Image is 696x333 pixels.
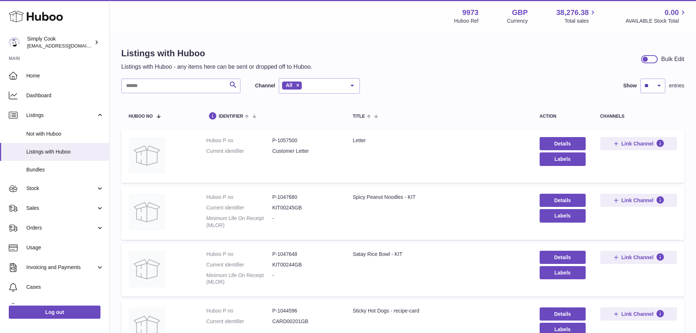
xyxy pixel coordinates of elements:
[9,306,100,319] a: Log out
[27,35,93,49] div: Simply Cook
[255,82,275,89] label: Channel
[26,205,96,212] span: Sales
[206,194,272,201] dt: Huboo P no
[26,130,104,137] span: Not with Huboo
[540,209,586,222] button: Labels
[556,8,597,24] a: 38,276.38 Total sales
[121,48,312,59] h1: Listings with Huboo
[540,251,586,264] a: Details
[206,215,272,229] dt: Minimum Life On Receipt (MLOR)
[600,114,677,119] div: channels
[540,307,586,321] a: Details
[129,137,165,174] img: Letter
[353,194,525,201] div: Spicy Peanut Noodles - KIT
[625,18,687,24] span: AVAILABLE Stock Total
[129,251,165,287] img: Satay Rice Bowl - KIT
[219,114,243,119] span: identifier
[353,137,525,144] div: Letter
[26,92,104,99] span: Dashboard
[272,194,338,201] dd: P-1047680
[669,82,684,89] span: entries
[540,194,586,207] a: Details
[353,114,365,119] span: title
[512,8,528,18] strong: GBP
[564,18,597,24] span: Total sales
[272,272,338,286] dd: -
[600,194,677,207] button: Link Channel
[600,307,677,321] button: Link Channel
[206,261,272,268] dt: Current identifier
[272,307,338,314] dd: P-1044596
[26,303,104,310] span: Channels
[206,148,272,155] dt: Current identifier
[462,8,479,18] strong: 9973
[26,112,96,119] span: Listings
[621,197,654,204] span: Link Channel
[272,148,338,155] dd: Customer Letter
[9,37,20,48] img: internalAdmin-9973@internal.huboo.com
[556,8,589,18] span: 38,276.38
[26,72,104,79] span: Home
[665,8,679,18] span: 0.00
[272,215,338,229] dd: -
[26,264,96,271] span: Invoicing and Payments
[507,18,528,24] div: Currency
[206,137,272,144] dt: Huboo P no
[272,318,338,325] dd: CARD00201GB
[621,311,654,317] span: Link Channel
[540,114,586,119] div: action
[26,166,104,173] span: Bundles
[353,307,525,314] div: Sticky Hot Dogs - recipe-card
[26,244,104,251] span: Usage
[26,284,104,291] span: Cases
[206,204,272,211] dt: Current identifier
[121,63,312,71] p: Listings with Huboo - any items here can be sent or dropped off to Huboo.
[206,251,272,258] dt: Huboo P no
[540,137,586,150] a: Details
[540,152,586,166] button: Labels
[272,261,338,268] dd: KIT00244GB
[623,82,637,89] label: Show
[600,251,677,264] button: Link Channel
[272,137,338,144] dd: P-1057500
[26,224,96,231] span: Orders
[540,266,586,279] button: Labels
[129,194,165,230] img: Spicy Peanut Noodles - KIT
[206,307,272,314] dt: Huboo P no
[454,18,479,24] div: Huboo Ref
[206,272,272,286] dt: Minimum Life On Receipt (MLOR)
[206,318,272,325] dt: Current identifier
[272,251,338,258] dd: P-1047648
[26,148,104,155] span: Listings with Huboo
[661,55,684,63] div: Bulk Edit
[286,82,292,88] span: All
[129,114,153,119] span: Huboo no
[621,140,654,147] span: Link Channel
[625,8,687,24] a: 0.00 AVAILABLE Stock Total
[600,137,677,150] button: Link Channel
[621,254,654,261] span: Link Channel
[26,185,96,192] span: Stock
[27,43,107,49] span: [EMAIL_ADDRESS][DOMAIN_NAME]
[272,204,338,211] dd: KIT00245GB
[353,251,525,258] div: Satay Rice Bowl - KIT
